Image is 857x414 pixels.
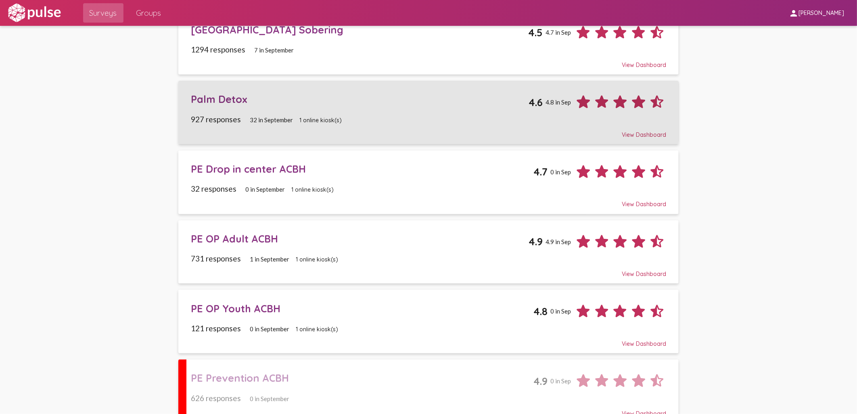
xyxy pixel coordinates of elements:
span: 1 online kiosk(s) [299,117,342,124]
span: [PERSON_NAME] [798,10,844,17]
div: View Dashboard [191,193,666,208]
button: [PERSON_NAME] [782,5,851,20]
span: 731 responses [191,254,241,263]
a: PE Drop in center ACBH4.70 in Sep32 responses0 in September1 online kiosk(s)View Dashboard [178,151,678,214]
div: View Dashboard [191,54,666,69]
span: 1 in September [250,255,290,263]
span: Groups [136,6,161,20]
span: 1294 responses [191,45,245,54]
span: 0 in September [250,325,290,332]
span: 0 in Sep [551,377,571,385]
div: Palm Detox [191,93,529,105]
a: PE OP Youth ACBH4.80 in Sep121 responses0 in September1 online kiosk(s)View Dashboard [178,290,678,353]
span: 1 online kiosk(s) [291,186,334,193]
span: 4.9 [529,235,543,248]
span: 0 in September [250,395,290,402]
span: 4.9 [533,375,548,387]
span: 1 online kiosk(s) [296,326,338,333]
a: [GEOGRAPHIC_DATA] Sobering4.54.7 in Sep1294 responses7 in SeptemberView Dashboard [178,11,678,75]
span: 4.8 [533,305,548,318]
span: 4.9 in Sep [546,238,571,245]
span: 32 in September [250,116,293,123]
div: PE Drop in center ACBH [191,163,533,175]
span: 121 responses [191,324,241,333]
a: Palm Detox4.64.8 in Sep927 responses32 in September1 online kiosk(s)View Dashboard [178,81,678,144]
div: PE OP Adult ACBH [191,232,529,245]
div: View Dashboard [191,333,666,347]
div: PE Prevention ACBH [191,372,533,384]
span: Surveys [90,6,117,20]
div: PE OP Youth ACBH [191,302,533,315]
span: 0 in September [246,186,285,193]
div: View Dashboard [191,124,666,138]
span: 7 in September [255,46,294,54]
mat-icon: person [789,8,798,18]
span: 4.6 [529,96,543,109]
span: 1 online kiosk(s) [296,256,338,263]
span: 4.7 in Sep [546,29,571,36]
a: Surveys [83,3,123,23]
span: 626 responses [191,393,241,403]
img: white-logo.svg [6,3,62,23]
a: Groups [130,3,168,23]
span: 0 in Sep [551,307,571,315]
span: 4.5 [528,26,543,39]
div: View Dashboard [191,263,666,278]
span: 4.7 [533,165,548,178]
span: 32 responses [191,184,236,193]
a: PE OP Adult ACBH4.94.9 in Sep731 responses1 in September1 online kiosk(s)View Dashboard [178,220,678,284]
span: 927 responses [191,115,241,124]
span: 0 in Sep [551,168,571,176]
span: 4.8 in Sep [546,98,571,106]
div: [GEOGRAPHIC_DATA] Sobering [191,23,528,36]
